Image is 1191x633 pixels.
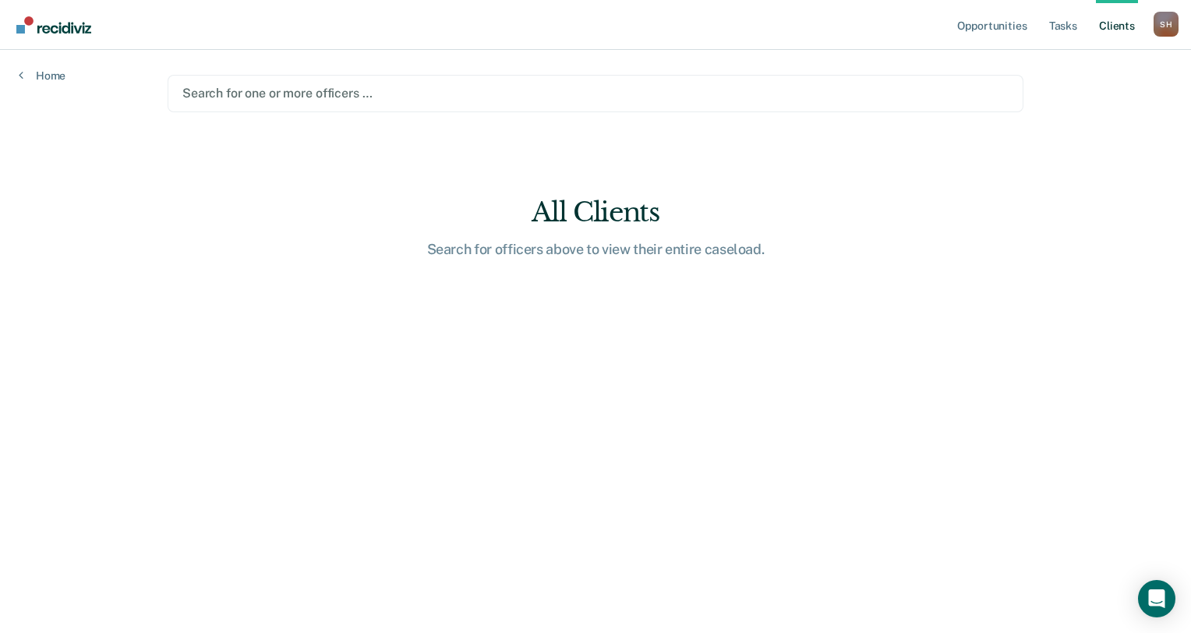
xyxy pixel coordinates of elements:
div: Open Intercom Messenger [1138,580,1175,617]
img: Recidiviz [16,16,91,34]
a: Home [19,69,65,83]
div: Search for officers above to view their entire caseload. [346,241,845,258]
button: Profile dropdown button [1154,12,1179,37]
div: All Clients [346,196,845,228]
div: S H [1154,12,1179,37]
